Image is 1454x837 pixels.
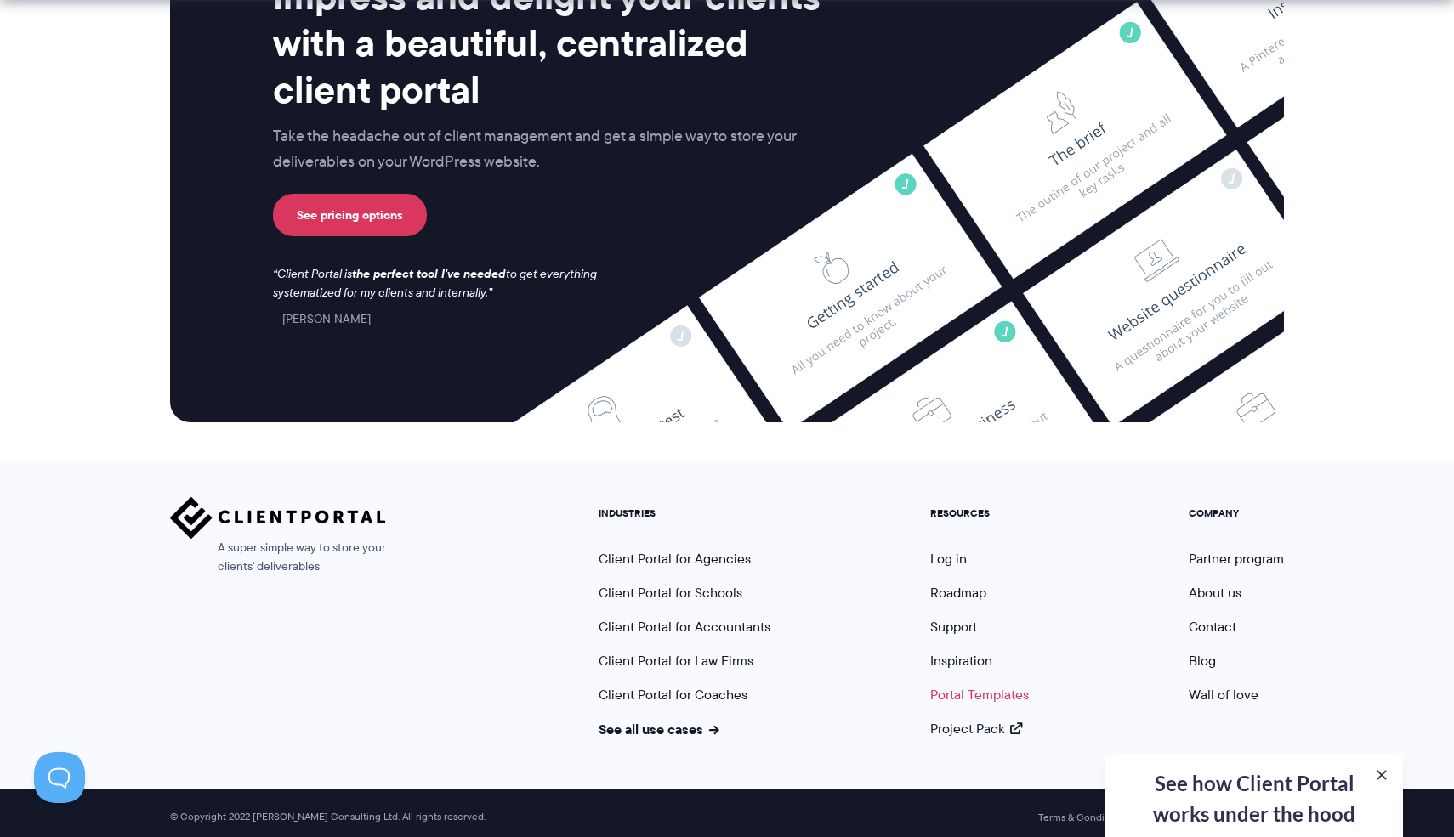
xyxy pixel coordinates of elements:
span: © Copyright 2022 [PERSON_NAME] Consulting Ltd. All rights reserved. [162,811,494,823]
h5: INDUSTRIES [599,507,770,519]
a: Client Portal for Agencies [599,549,751,568]
a: Client Portal for Law Firms [599,651,753,670]
a: Wall of love [1189,685,1258,704]
a: Partner program [1189,549,1284,568]
a: Roadmap [930,583,986,602]
a: Support [930,617,977,636]
h5: RESOURCES [930,507,1029,519]
a: Project Pack [930,719,1022,738]
iframe: Toggle Customer Support [34,752,85,803]
a: About us [1189,583,1241,602]
h5: COMPANY [1189,507,1284,519]
a: Contact [1189,617,1236,636]
a: Client Portal for Accountants [599,617,770,636]
a: Client Portal for Schools [599,583,742,602]
a: Terms & Conditions [1038,812,1127,823]
a: Inspiration [930,651,992,670]
strong: the perfect tool I've needed [352,264,506,283]
a: See all use cases [599,719,719,739]
p: Take the headache out of client management and get a simple way to store your deliverables on you... [273,124,832,175]
a: Portal Templates [930,685,1029,704]
a: See pricing options [273,194,427,236]
p: Client Portal is to get everything systematized for my clients and internally. [273,265,620,303]
a: Blog [1189,651,1216,670]
a: Log in [930,549,967,568]
cite: [PERSON_NAME] [273,310,371,327]
span: A super simple way to store your clients' deliverables [170,539,386,576]
a: Client Portal for Coaches [599,685,747,704]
